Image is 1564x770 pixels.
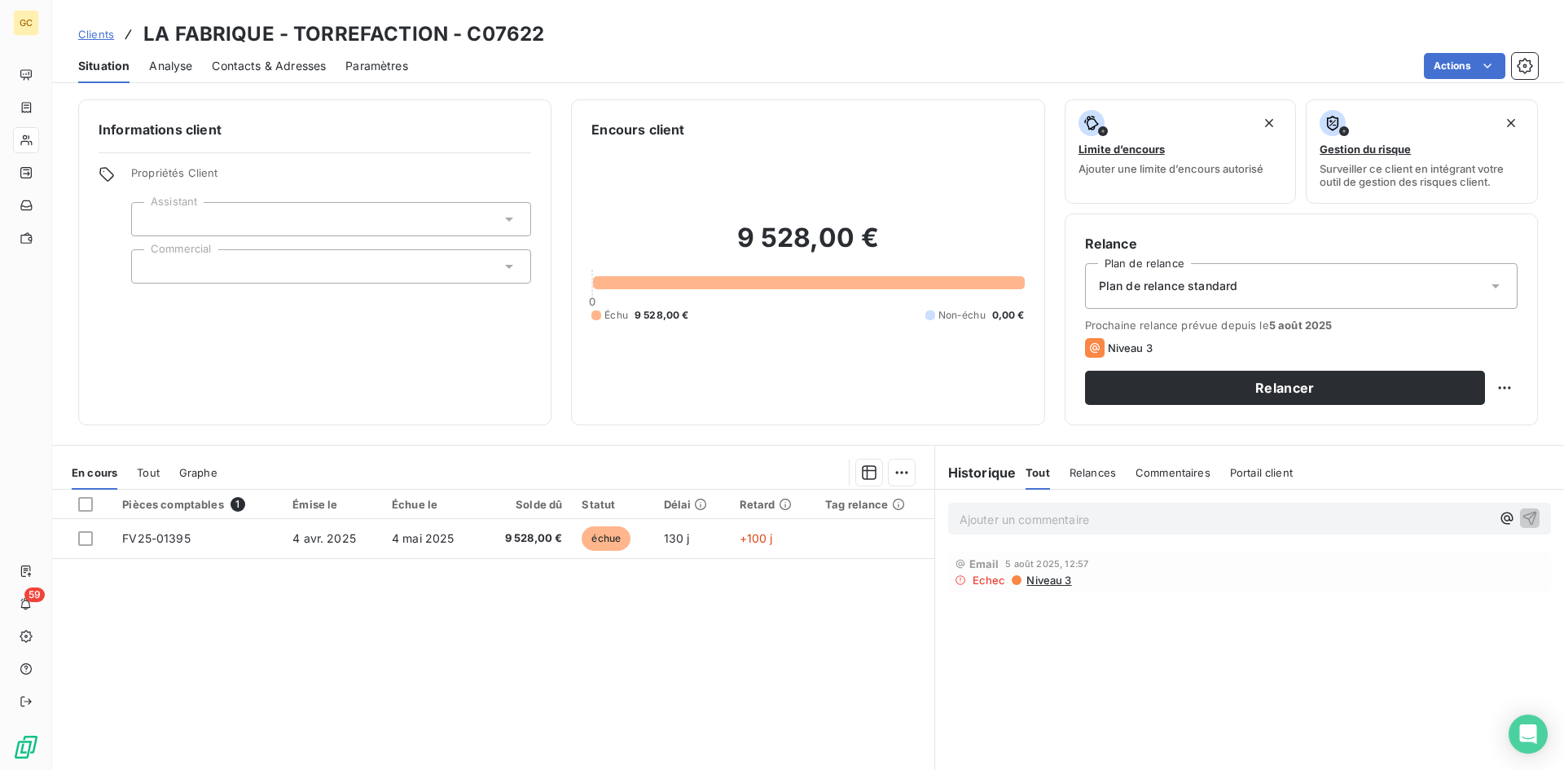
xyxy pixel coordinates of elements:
[969,557,999,570] span: Email
[145,259,158,274] input: Ajouter une valeur
[345,58,408,74] span: Paramètres
[1025,574,1071,587] span: Niveau 3
[664,498,720,511] div: Délai
[1070,466,1116,479] span: Relances
[78,26,114,42] a: Clients
[1085,234,1518,253] h6: Relance
[938,308,986,323] span: Non-échu
[1085,319,1518,332] span: Prochaine relance prévue depuis le
[392,531,455,545] span: 4 mai 2025
[591,120,684,139] h6: Encours client
[1230,466,1293,479] span: Portail client
[143,20,544,49] h3: LA FABRIQUE - TORREFACTION - C07622
[740,531,773,545] span: +100 j
[1306,99,1538,204] button: Gestion du risqueSurveiller ce client en intégrant votre outil de gestion des risques client.
[935,463,1017,482] h6: Historique
[231,497,245,512] span: 1
[1079,162,1263,175] span: Ajouter une limite d’encours autorisé
[24,587,45,602] span: 59
[1320,143,1411,156] span: Gestion du risque
[1269,319,1333,332] span: 5 août 2025
[99,120,531,139] h6: Informations client
[1005,559,1088,569] span: 5 août 2025, 12:57
[13,10,39,36] div: GC
[149,58,192,74] span: Analyse
[122,531,191,545] span: FV25-01395
[973,574,1006,587] span: Echec
[591,222,1024,271] h2: 9 528,00 €
[292,531,356,545] span: 4 avr. 2025
[490,498,562,511] div: Solde dû
[582,498,644,511] div: Statut
[1099,278,1238,294] span: Plan de relance standard
[131,166,531,189] span: Propriétés Client
[78,58,130,74] span: Situation
[1085,371,1485,405] button: Relancer
[825,498,925,511] div: Tag relance
[179,466,217,479] span: Graphe
[1079,143,1165,156] span: Limite d’encours
[635,308,689,323] span: 9 528,00 €
[589,295,595,308] span: 0
[72,466,117,479] span: En cours
[1509,715,1548,754] div: Open Intercom Messenger
[740,498,806,511] div: Retard
[992,308,1025,323] span: 0,00 €
[78,28,114,41] span: Clients
[145,212,158,227] input: Ajouter une valeur
[392,498,470,511] div: Échue le
[582,526,630,551] span: échue
[1424,53,1505,79] button: Actions
[122,497,273,512] div: Pièces comptables
[1136,466,1210,479] span: Commentaires
[212,58,326,74] span: Contacts & Adresses
[664,531,690,545] span: 130 j
[1108,341,1153,354] span: Niveau 3
[13,734,39,760] img: Logo LeanPay
[137,466,160,479] span: Tout
[604,308,628,323] span: Échu
[1320,162,1524,188] span: Surveiller ce client en intégrant votre outil de gestion des risques client.
[490,530,562,547] span: 9 528,00 €
[1026,466,1050,479] span: Tout
[292,498,372,511] div: Émise le
[1065,99,1297,204] button: Limite d’encoursAjouter une limite d’encours autorisé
